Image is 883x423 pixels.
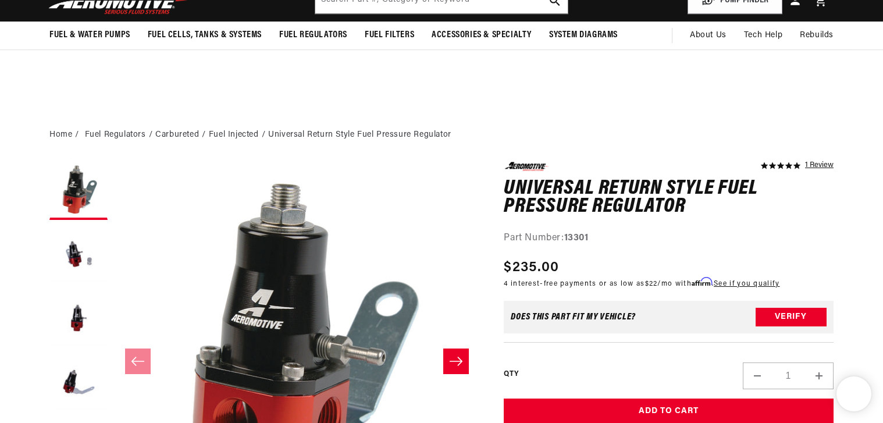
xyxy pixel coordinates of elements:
span: Tech Help [744,29,782,42]
span: Fuel Filters [365,29,414,41]
summary: Fuel Filters [356,22,423,49]
summary: Rebuilds [791,22,842,49]
summary: Fuel & Water Pumps [41,22,139,49]
li: Fuel Regulators [85,129,156,141]
p: 4 interest-free payments or as low as /mo with . [504,278,779,289]
nav: breadcrumbs [49,129,834,141]
span: Fuel Cells, Tanks & Systems [148,29,262,41]
div: Does This part fit My vehicle? [511,312,636,322]
li: Carbureted [155,129,209,141]
button: Slide left [125,349,151,374]
summary: Tech Help [735,22,791,49]
a: Home [49,129,72,141]
span: Fuel & Water Pumps [49,29,130,41]
button: Load image 3 in gallery view [49,290,108,348]
summary: Accessories & Specialty [423,22,540,49]
button: Verify [756,308,827,326]
a: About Us [681,22,735,49]
button: Load image 4 in gallery view [49,354,108,412]
span: Accessories & Specialty [432,29,532,41]
summary: Fuel Regulators [270,22,356,49]
span: About Us [690,31,727,40]
button: Slide right [443,349,469,374]
span: Affirm [692,278,712,286]
label: QTY [504,369,518,379]
span: Fuel Regulators [279,29,347,41]
span: Rebuilds [800,29,834,42]
span: $22 [645,280,658,287]
a: See if you qualify - Learn more about Affirm Financing (opens in modal) [714,280,779,287]
button: Load image 2 in gallery view [49,226,108,284]
strong: 13301 [564,233,589,243]
div: Part Number: [504,231,834,246]
summary: System Diagrams [540,22,626,49]
summary: Fuel Cells, Tanks & Systems [139,22,270,49]
li: Universal Return Style Fuel Pressure Regulator [268,129,451,141]
span: System Diagrams [549,29,618,41]
button: Load image 1 in gallery view [49,162,108,220]
a: 1 reviews [805,162,834,170]
li: Fuel Injected [209,129,268,141]
h1: Universal Return Style Fuel Pressure Regulator [504,180,834,216]
span: $235.00 [504,257,559,278]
